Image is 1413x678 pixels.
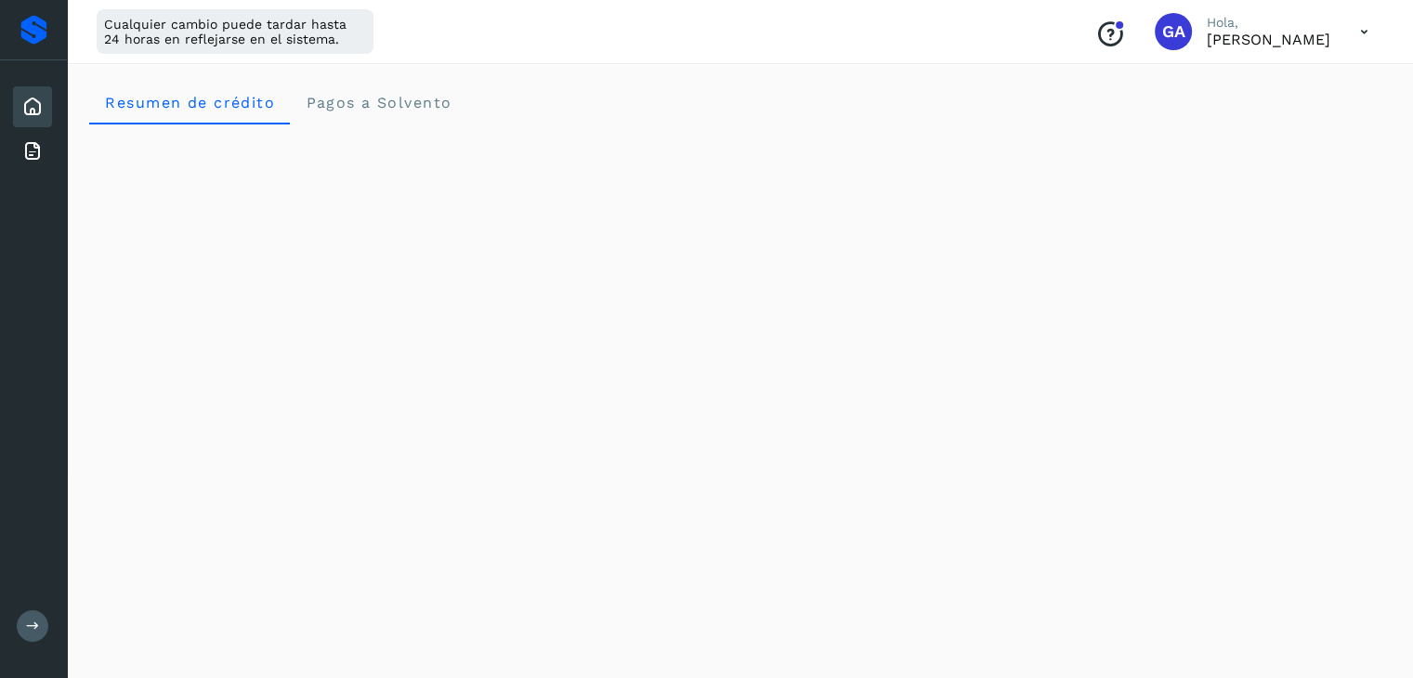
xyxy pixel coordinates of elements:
[1207,31,1330,48] p: GENOVEVA ARZATE
[13,131,52,172] div: Facturas
[13,86,52,127] div: Inicio
[1207,15,1330,31] p: Hola,
[97,9,373,54] div: Cualquier cambio puede tardar hasta 24 horas en reflejarse en el sistema.
[305,94,451,111] span: Pagos a Solvento
[104,94,275,111] span: Resumen de crédito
